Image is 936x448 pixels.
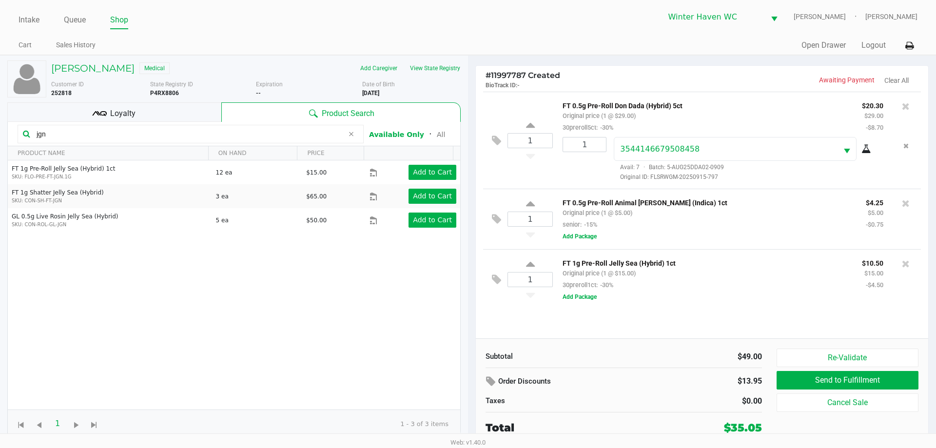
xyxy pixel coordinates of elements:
[563,99,847,110] p: FT 0.5g Pre-Roll Don Dada (Hybrid) 5ct
[486,71,560,80] span: 11997787 Created
[8,146,460,409] div: Data table
[413,216,452,224] app-button-loader: Add to Cart
[212,184,302,208] td: 3 ea
[598,281,613,289] span: -30%
[668,11,759,23] span: Winter Haven WC
[777,349,918,367] button: Re-Validate
[19,13,39,27] a: Intake
[322,108,374,119] span: Product Search
[354,60,404,76] button: Add Caregiver
[563,221,597,228] small: senior:
[450,439,486,446] span: Web: v1.40.0
[33,127,344,141] input: Scan or Search Products to Begin
[563,112,636,119] small: Original price (1 @ $29.00)
[111,419,448,429] kendo-pager-info: 1 - 3 of 3 items
[899,137,913,155] button: Remove the package from the orderLine
[51,62,135,74] h5: [PERSON_NAME]
[563,196,851,207] p: FT 0.5g Pre-Roll Animal [PERSON_NAME] (Indica) 1ct
[297,146,364,160] th: PRICE
[424,130,437,139] span: ᛫
[139,62,170,74] span: Medical
[409,189,456,204] button: Add to Cart
[861,39,886,51] button: Logout
[680,373,762,390] div: $13.95
[8,208,212,232] td: GL 0.5g Live Rosin Jelly Sea (Hybrid)
[67,414,85,432] span: Go to the next page
[404,60,461,76] button: View State Registry
[598,124,613,131] span: -30%
[640,164,649,171] span: ·
[306,217,327,224] span: $50.00
[563,270,636,277] small: Original price (1 @ $15.00)
[12,173,208,180] p: SKU: FLO-PRE-FT-JGN.1G
[614,173,883,181] span: Original ID: FLSRWGM-20250915-797
[19,39,32,51] a: Cart
[413,168,452,176] app-button-loader: Add to Cart
[110,13,128,27] a: Shop
[486,395,617,407] div: Taxes
[777,371,918,390] button: Send to Fulfillment
[862,257,883,267] p: $10.50
[838,137,856,160] button: Select
[614,164,724,171] span: Avail: 7 Batch: 5-AUG25DDA02-0909
[30,414,48,432] span: Go to the previous page
[631,351,762,363] div: $49.00
[12,414,30,432] span: Go to the first page
[620,144,700,154] span: 3544146679508458
[486,82,517,89] span: BioTrack ID:
[70,419,82,431] span: Go to the next page
[777,393,918,412] button: Cancel Sale
[563,281,613,289] small: 30preroll1ct:
[208,146,297,160] th: ON HAND
[48,414,67,433] span: Page 1
[563,257,847,267] p: FT 1g Pre-Roll Jelly Sea (Hybrid) 1ct
[409,213,456,228] button: Add to Cart
[85,414,103,432] span: Go to the last page
[306,169,327,176] span: $15.00
[868,209,883,216] small: $5.00
[56,39,96,51] a: Sales History
[256,81,283,88] span: Expiration
[801,39,846,51] button: Open Drawer
[409,165,456,180] button: Add to Cart
[702,75,875,85] p: Awaiting Payment
[150,81,193,88] span: State Registry ID
[362,81,395,88] span: Date of Birth
[362,90,379,97] b: [DATE]
[765,5,783,28] button: Select
[88,419,100,431] span: Go to the last page
[486,373,665,390] div: Order Discounts
[866,196,883,207] p: $4.25
[486,71,491,80] span: #
[563,124,613,131] small: 30preroll5ct:
[563,232,597,241] button: Add Package
[563,209,632,216] small: Original price (1 @ $5.00)
[724,420,762,436] div: $35.05
[794,12,865,22] span: [PERSON_NAME]
[865,12,917,22] span: [PERSON_NAME]
[486,351,617,362] div: Subtotal
[51,90,72,97] b: 252818
[12,197,208,204] p: SKU: CON-SH-FT-JGN
[8,184,212,208] td: FT 1g Shatter Jelly Sea (Hybrid)
[486,420,660,436] div: Total
[582,221,597,228] span: -15%
[8,160,212,184] td: FT 1g Pre-Roll Jelly Sea (Hybrid) 1ct
[864,270,883,277] small: $15.00
[15,419,27,431] span: Go to the first page
[437,130,445,140] button: All
[517,82,520,89] span: -
[864,112,883,119] small: $29.00
[64,13,86,27] a: Queue
[413,192,452,200] app-button-loader: Add to Cart
[150,90,179,97] b: P4RX8806
[212,208,302,232] td: 5 ea
[866,124,883,131] small: -$8.70
[306,193,327,200] span: $65.00
[866,281,883,289] small: -$4.50
[862,99,883,110] p: $20.30
[563,292,597,301] button: Add Package
[33,419,45,431] span: Go to the previous page
[884,76,909,86] button: Clear All
[631,395,762,407] div: $0.00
